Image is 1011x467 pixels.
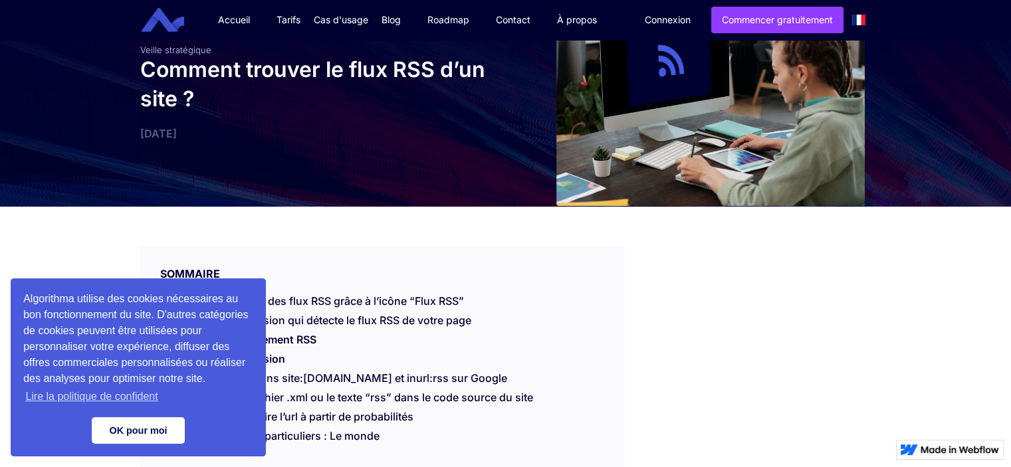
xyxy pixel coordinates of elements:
[23,291,253,407] span: Algorithma utilise des cookies nécessaires au bon fonctionnement du site. D'autres catégories de ...
[140,55,499,114] h1: Comment trouver le flux RSS d’un site ?
[635,7,701,33] a: Connexion
[23,387,160,407] a: learn more about cookies
[711,7,843,33] a: Commencer gratuitement
[173,294,464,308] a: Accédez à la page des flux RSS grâce à l’icône “Flux RSS”
[151,8,194,33] a: home
[173,391,533,404] a: Recherchez un fichier .xml ou le texte “rss” dans le code source du site
[173,371,507,385] a: Utilisez les fonctions site:[DOMAIN_NAME] et inurl:rss sur Google
[173,429,380,442] a: Exemple d’un cas particuliers : Le monde
[173,410,413,423] a: Tentez de construire l’url à partir de probabilités
[140,45,499,55] div: Veille stratégique
[921,446,999,454] img: Made in Webflow
[314,13,368,27] div: Cas d'usage
[140,127,499,140] div: [DATE]
[173,314,471,327] a: Utilisez une extension qui détecte le flux RSS de votre page
[11,278,266,456] div: cookieconsent
[140,246,623,281] div: SOMMAIRE
[92,417,185,444] a: dismiss cookie message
